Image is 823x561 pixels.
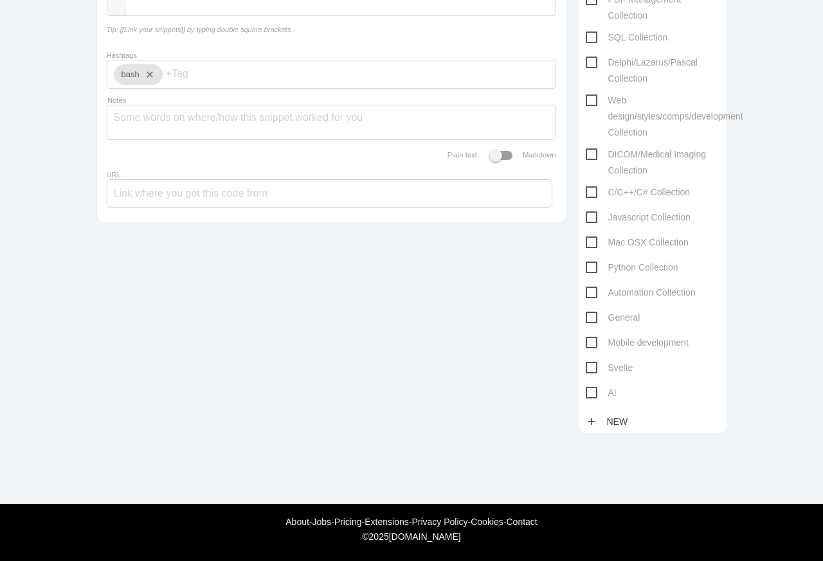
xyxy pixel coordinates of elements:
[334,517,362,527] a: Pricing
[107,96,126,105] label: Notes
[586,310,640,326] span: General
[586,410,635,433] a: addNew
[586,147,720,163] span: DICOM/Medical Imaging Collection
[140,64,155,85] i: close
[285,517,309,527] a: About
[365,517,408,527] a: Extensions
[107,26,291,33] i: Tip: [[Link your snippets]] by typing double square brackets
[448,151,556,159] label: Plain text Markdown
[586,30,668,46] span: SQL Collection
[586,385,617,401] span: AI
[166,60,243,87] input: +Tag
[128,531,695,542] div: © [DOMAIN_NAME]
[114,64,163,85] div: bash
[586,184,691,200] span: C/C++/C# Collection
[471,517,503,527] a: Cookies
[586,260,678,276] span: Python Collection
[506,517,537,527] a: Contact
[107,179,552,208] input: Link where you got this code from
[586,55,720,71] span: Delphi/Lazarus/Pascal Collection
[586,285,696,301] span: Automation Collection
[312,517,332,527] a: Jobs
[586,335,689,351] span: Mobile development
[586,235,689,251] span: Mac OSX Collection
[107,51,137,59] label: Hashtags
[586,209,691,226] span: Javascript Collection
[6,517,817,527] div: - - - - - -
[586,410,597,433] i: add
[369,531,389,542] span: 2025
[411,517,467,527] a: Privacy Policy
[586,360,633,376] span: Svelte
[107,171,121,179] label: URL
[586,93,743,109] span: Web design/styles/comps/development Collection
